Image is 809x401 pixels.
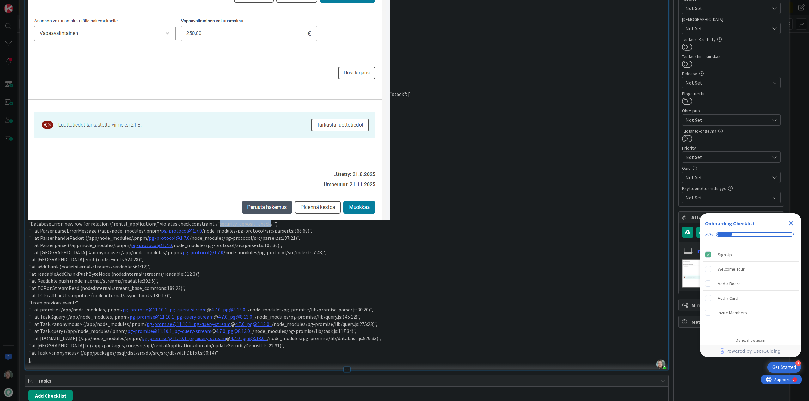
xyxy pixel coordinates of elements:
[127,328,211,334] a: pg-promise@11.10.1_pg-query-stream
[682,166,781,170] div: Osio
[32,3,35,8] div: 9+
[216,328,252,334] a: 4.7.0_pg@8.13.0_
[183,249,223,256] a: pg-protocol@1.7.0
[149,235,190,241] a: pg-protocol@1.7.0
[703,262,799,276] div: Welcome Tour is incomplete.
[795,360,801,366] div: 4
[685,194,769,201] span: Not Set
[718,309,747,316] div: Invite Members
[685,115,766,124] span: Not Set
[230,335,267,341] a: 4.7.0_pg@8.13.0_
[13,1,29,9] span: Support
[682,129,781,133] div: Tuotanto-ongelma
[718,294,738,302] div: Add a Card
[28,299,665,306] p: "From previous event:",
[726,347,781,355] span: Powered by UserGuiding
[700,245,801,334] div: Checklist items
[130,314,214,320] a: pg-promise@11.10.1_pg-query-stream
[685,153,766,162] span: Not Set
[691,318,772,326] span: Metrics
[161,227,202,234] a: pg-protocol@1.7.0
[28,356,665,363] p: ],
[28,292,665,299] p: " at TCP.callbackTrampoline (node:internal/async_hooks:130:17)",
[28,335,665,342] p: " at [DOMAIN_NAME] (/app/node_modules/.pnpm/ @ /node_modules/pg-promise/lib/database.js:579:33)",
[705,232,714,237] div: 20%
[700,213,801,357] div: Checklist Container
[718,280,741,287] div: Add a Board
[696,247,720,255] a: image.png
[28,220,665,227] p: "DatabaseError: new row for relation \"rental_application\" violates check constraint \"security_...
[28,313,665,321] p: " at Task.$query (/app/node_modules/.pnpm/ @ /node_modules/pg-promise/lib/query.js:145:12)",
[682,109,781,113] div: Ohry-prio
[691,301,772,309] span: Mirrors
[211,306,248,313] a: 4.7.0_pg@8.13.0_
[772,364,796,370] div: Get Started
[718,251,732,258] div: Sign Up
[685,79,769,86] span: Not Set
[656,360,665,369] img: 9FT6bpt8UMbYhJGmIPakgg7ttfXI8ltD.jpg
[682,71,781,76] div: Release
[682,186,781,191] div: Käyttöönottokriittisyys
[28,342,665,349] p: " at [GEOGRAPHIC_DATA]tx (/app/packages/core/src/api/rentalApplication/domain/updateSecurityDepos...
[28,327,665,335] p: " at Task.query (/app/node_modules/.pnpm/ @ /node_modules/pg-promise/lib/task.js:117:34)",
[147,321,231,327] a: pg-promise@11.10.1_pg-query-stream
[682,37,781,42] div: Testaus: Käsitelty
[28,234,665,242] p: " at Parser.handlePacket (/app/node_modules/.pnpm/ /node_modules/pg-protocol/src/parser.ts:187:21)",
[28,249,665,256] p: " at [GEOGRAPHIC_DATA]<anonymous> (/app/node_modules/.pnpm/ /node_modules/pg-protocol/src/index.t...
[28,227,665,234] p: " at Parser.parseErrorMessage (/app/node_modules/.pnpm/ /node_modules/pg-protocol/src/parser.ts:3...
[703,248,799,262] div: Sign Up is complete.
[703,291,799,305] div: Add a Card is incomplete.
[700,345,801,357] div: Footer
[718,265,745,273] div: Welcome Tour
[28,256,665,263] p: " at [GEOGRAPHIC_DATA]emit (node:events:524:28)",
[28,263,665,270] p: " at addChunk (node:internal/streams/readable:561:12)",
[28,277,665,285] p: " at Readable.push (node:internal/streams/readable:392:5)",
[235,321,272,327] a: 4.7.0_pg@8.13.0_
[685,174,769,181] span: Not Set
[705,220,755,227] div: Onboarding Checklist
[28,349,665,357] p: " at Task.<anonymous> (/app/packages/psql/dist/src/db/src/src/db/withDbTx.ts:90:14)"
[685,4,769,12] span: Not Set
[131,242,172,248] a: pg-protocol@1.7.0
[142,335,226,341] a: pg-promise@11.10.1_pg-query-stream
[28,242,665,249] p: " at Parser.parse (/app/node_modules/.pnpm/ /node_modules/pg-protocol/src/parser.ts:102:30)",
[28,306,665,313] p: " at promise (/app/node_modules/.pnpm/ @ /node_modules/pg-promise/lib/promise-parser.js:30:20)",
[736,338,765,343] div: Do not show again
[786,218,796,228] div: Close Checklist
[703,277,799,291] div: Add a Board is incomplete.
[703,306,799,320] div: Invite Members is incomplete.
[218,314,255,320] a: 4.7.0_pg@8.13.0_
[682,146,781,150] div: Priority
[705,232,796,237] div: Checklist progress: 20%
[38,377,657,385] span: Tasks
[703,345,798,357] a: Powered by UserGuiding
[28,270,665,278] p: " at readableAddChunkPushByteMode (node:internal/streams/readable:512:3)",
[682,17,781,21] div: [DEMOGRAPHIC_DATA]
[767,362,801,373] div: Open Get Started checklist, remaining modules: 4
[28,285,665,292] p: " at TCP.onStreamRead (node:internal/stream_base_commons:189:23)",
[691,214,772,221] span: Attachments
[682,54,781,59] div: Testaustiimi kurkkaa
[123,306,207,313] a: pg-promise@11.10.1_pg-query-stream
[28,321,665,328] p: " at Task.<anonymous> (/app/node_modules/.pnpm/ @ /node_modules/pg-promise/lib/query.js:275:23)",
[685,25,769,32] span: Not Set
[682,91,781,96] div: Blogautettu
